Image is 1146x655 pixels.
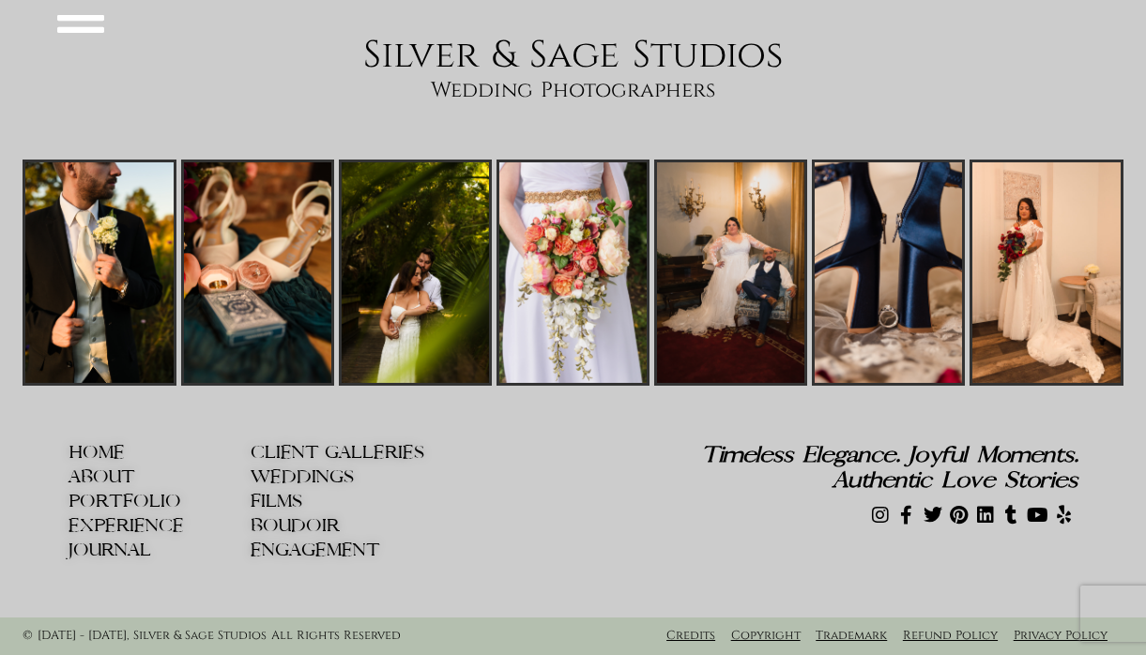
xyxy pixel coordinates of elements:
a: JOURNAL [69,541,250,560]
a: WEDDINGS [251,467,432,487]
img: Florida Wedding Photographers [181,160,334,387]
a: Privacy Policy [1014,628,1108,644]
a: HOME [69,443,250,463]
a: BOUDOIR [251,516,432,536]
a: FILMS [251,492,432,511]
a: Trademark [816,628,887,644]
a: Copyright [731,628,801,644]
span: WEDDINGS [251,467,354,487]
span: HOME [69,443,125,463]
a: Refund Policy [903,628,998,644]
span: ABOUT [69,467,135,487]
a: ENGAGEMENT [251,541,432,560]
span: ENGAGEMENT [251,541,380,560]
span: FILMS [251,492,302,511]
a: Credits [666,628,715,644]
span: EXPERIENCE [69,516,184,536]
a: EXPERIENCE [69,516,250,536]
a: ABOUT [69,467,250,487]
span: PORTFOLIO [69,492,181,511]
h2: Timeless Elegance. Joyful Moments. Authentic Love Stories [674,443,1077,494]
span: BOUDOIR [251,516,340,536]
h6: © [DATE] - [DATE], Silver & Sage Studios All Rights Reserved [23,629,495,643]
img: Florida Elegant Wedding Photographers [339,160,492,387]
span: JOURNAL [69,541,151,560]
a: PORTFOLIO [69,492,250,511]
span: CLIENT GALLERIES [251,443,424,463]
